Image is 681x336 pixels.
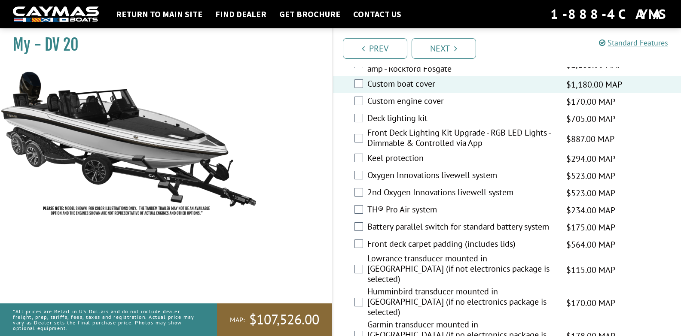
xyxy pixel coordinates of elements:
span: $1,180.00 MAP [566,78,622,91]
a: MAP:$107,526.00 [217,303,332,336]
label: TH® Pro Air system [367,204,556,217]
a: Prev [343,38,407,59]
a: Standard Features [599,38,668,48]
label: Custom boat cover [367,79,556,91]
span: $523.00 MAP [566,170,615,182]
span: $294.00 MAP [566,152,615,165]
span: $175.00 MAP [566,221,615,234]
a: Get Brochure [275,9,345,20]
label: Custom engine cover [367,96,556,108]
span: $887.00 MAP [566,133,614,145]
span: $705.00 MAP [566,112,615,125]
label: Oxygen Innovations livewell system [367,170,556,182]
div: 1-888-4CAYMAS [550,5,668,24]
p: *All prices are Retail in US Dollars and do not include dealer freight, prep, tariffs, fees, taxe... [13,304,198,336]
label: 2nd Oxygen Innovations livewell system [367,187,556,200]
label: Deck lighting kit [367,113,556,125]
span: $564.00 MAP [566,238,615,251]
span: $170.00 MAP [566,95,615,108]
span: MAP: [230,315,245,324]
a: Return to main site [112,9,207,20]
label: Front Deck Lighting Kit Upgrade - RGB LED Lights - Dimmable & Controlled via App [367,127,556,150]
span: $523.00 MAP [566,187,615,200]
a: Contact Us [349,9,406,20]
a: Find Dealer [211,9,271,20]
h1: My - DV 20 [13,35,311,54]
span: $234.00 MAP [566,204,615,217]
label: Keel protection [367,153,556,165]
a: Next [412,38,476,59]
label: Battery parallel switch for standard battery system [367,221,556,234]
label: Lowrance transducer mounted in [GEOGRAPHIC_DATA] (if not electronics package is selected) [367,253,556,286]
span: $115.00 MAP [566,263,615,276]
label: Humminbird transducer mounted in [GEOGRAPHIC_DATA] (if no electronics package is selected) [367,286,556,319]
span: $170.00 MAP [566,297,615,309]
label: Front deck carpet padding (includes lids) [367,239,556,251]
span: $107,526.00 [249,311,319,329]
img: white-logo-c9c8dbefe5ff5ceceb0f0178aa75bf4bb51f6bca0971e226c86eb53dfe498488.png [13,6,99,22]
